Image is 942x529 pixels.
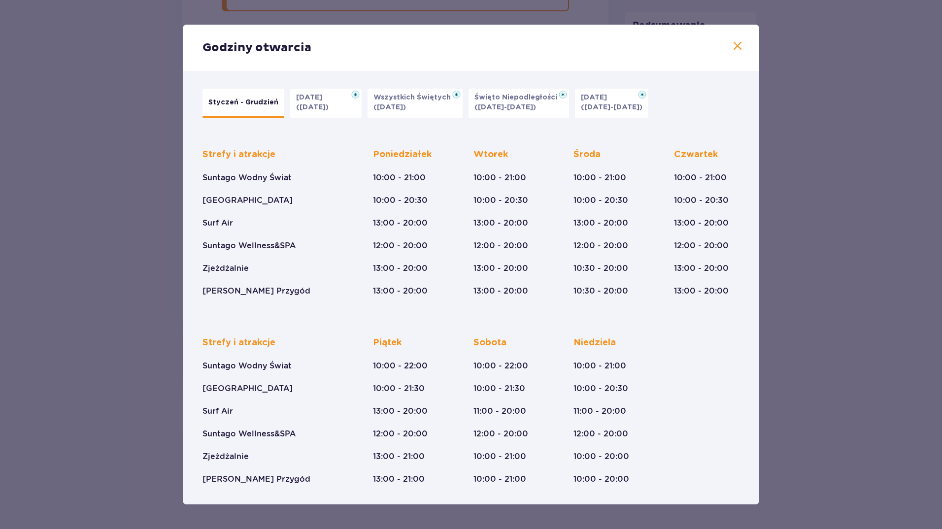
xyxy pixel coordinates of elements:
[373,93,457,102] p: Wszystkich Świętych
[573,240,628,251] p: 12:00 - 20:00
[373,286,428,297] p: 13:00 - 20:00
[674,149,718,161] p: Czwartek
[373,406,428,417] p: 13:00 - 20:00
[202,286,310,297] p: [PERSON_NAME] Przygód
[296,93,328,102] p: [DATE]
[573,451,629,462] p: 10:00 - 20:00
[290,89,362,118] button: [DATE]([DATE])
[573,337,616,349] p: Niedziela
[581,102,642,112] p: ([DATE]-[DATE])
[202,451,249,462] p: Zjeżdżalnie
[573,149,601,161] p: Środa
[469,89,569,118] button: Święto Niepodległości([DATE]-[DATE])
[373,149,432,161] p: Poniedziałek
[202,89,284,118] button: Styczeń - Grudzień
[296,102,329,112] p: ([DATE])
[473,172,526,183] p: 10:00 - 21:00
[202,474,310,485] p: [PERSON_NAME] Przygód
[573,195,628,206] p: 10:00 - 20:30
[473,195,528,206] p: 10:00 - 20:30
[473,474,526,485] p: 10:00 - 21:00
[474,102,536,112] p: ([DATE]-[DATE])
[474,93,563,102] p: Święto Niepodległości
[473,361,528,371] p: 10:00 - 22:00
[473,263,528,274] p: 13:00 - 20:00
[373,383,425,394] p: 10:00 - 21:30
[473,286,528,297] p: 13:00 - 20:00
[573,474,629,485] p: 10:00 - 20:00
[202,195,293,206] p: [GEOGRAPHIC_DATA]
[473,406,526,417] p: 11:00 - 20:00
[674,240,729,251] p: 12:00 - 20:00
[473,149,508,161] p: Wtorek
[373,337,402,349] p: Piątek
[473,240,528,251] p: 12:00 - 20:00
[573,263,628,274] p: 10:30 - 20:00
[202,406,233,417] p: Surf Air
[473,337,506,349] p: Sobota
[202,172,292,183] p: Suntago Wodny Świat
[573,286,628,297] p: 10:30 - 20:00
[373,218,428,229] p: 13:00 - 20:00
[674,263,729,274] p: 13:00 - 20:00
[573,429,628,439] p: 12:00 - 20:00
[573,406,626,417] p: 11:00 - 20:00
[473,218,528,229] p: 13:00 - 20:00
[373,474,425,485] p: 13:00 - 21:00
[473,383,525,394] p: 10:00 - 21:30
[202,240,296,251] p: Suntago Wellness&SPA
[473,451,526,462] p: 10:00 - 21:00
[674,286,729,297] p: 13:00 - 20:00
[674,195,729,206] p: 10:00 - 20:30
[373,263,428,274] p: 13:00 - 20:00
[575,89,648,118] button: [DATE]([DATE]-[DATE])
[573,383,628,394] p: 10:00 - 20:30
[202,40,311,55] p: Godziny otwarcia
[202,263,249,274] p: Zjeżdżalnie
[373,451,425,462] p: 13:00 - 21:00
[373,102,406,112] p: ([DATE])
[573,361,626,371] p: 10:00 - 21:00
[368,89,463,118] button: Wszystkich Świętych([DATE])
[674,172,727,183] p: 10:00 - 21:00
[373,172,426,183] p: 10:00 - 21:00
[573,172,626,183] p: 10:00 - 21:00
[674,218,729,229] p: 13:00 - 20:00
[202,361,292,371] p: Suntago Wodny Świat
[208,98,278,107] p: Styczeń - Grudzień
[373,429,428,439] p: 12:00 - 20:00
[373,195,428,206] p: 10:00 - 20:30
[373,240,428,251] p: 12:00 - 20:00
[202,218,233,229] p: Surf Air
[202,383,293,394] p: [GEOGRAPHIC_DATA]
[573,218,628,229] p: 13:00 - 20:00
[202,337,275,349] p: Strefy i atrakcje
[202,149,275,161] p: Strefy i atrakcje
[202,429,296,439] p: Suntago Wellness&SPA
[373,361,428,371] p: 10:00 - 22:00
[581,93,613,102] p: [DATE]
[473,429,528,439] p: 12:00 - 20:00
